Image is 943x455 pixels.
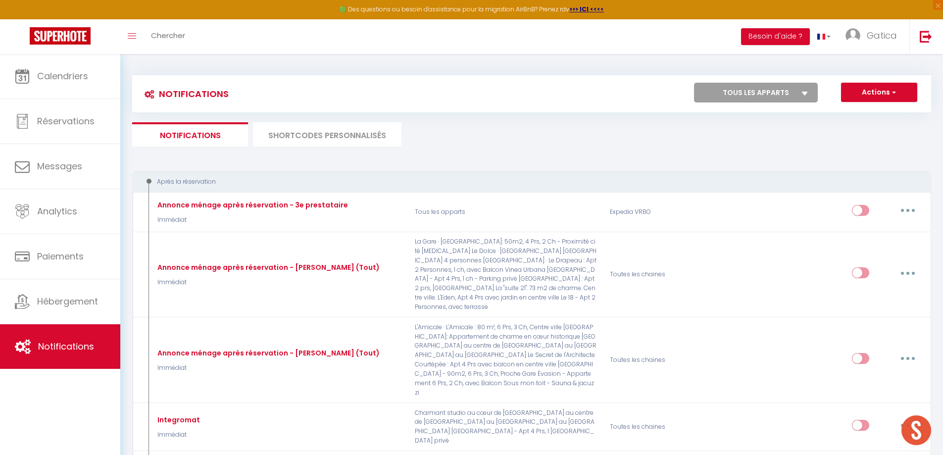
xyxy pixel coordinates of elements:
[253,122,401,147] li: SHORTCODES PERSONNALISÉS
[603,408,734,446] div: Toutes les chaines
[151,30,185,41] span: Chercher
[838,19,909,54] a: ... Gatica
[37,295,98,307] span: Hébergement
[38,340,94,353] span: Notifications
[37,250,84,262] span: Paiements
[845,28,860,43] img: ...
[155,363,380,373] p: Immédiat
[37,115,95,127] span: Réservations
[155,278,380,287] p: Immédiat
[140,83,229,105] h3: Notifications
[155,200,348,210] div: Annonce ménage après réservation - 3e prestataire
[901,415,931,445] div: Ouvrir le chat
[408,237,603,312] p: La Gare · [GEOGRAPHIC_DATA]: 50m2, 4 Prs, 2 Ch - Proximité cité [MEDICAL_DATA] Le Dolce · [GEOGRA...
[144,19,193,54] a: Chercher
[37,70,88,82] span: Calendriers
[408,198,603,226] p: Tous les apparts
[841,83,917,102] button: Actions
[920,30,932,43] img: logout
[155,262,380,273] div: Annonce ménage après réservation - [PERSON_NAME] (Tout)
[569,5,604,13] a: >>> ICI <<<<
[37,205,77,217] span: Analytics
[408,408,603,446] p: Charmant studio au cœur de [GEOGRAPHIC_DATA] au centre de [GEOGRAPHIC_DATA] au [GEOGRAPHIC_DATA] ...
[37,160,82,172] span: Messages
[603,237,734,312] div: Toutes les chaines
[132,122,248,147] li: Notifications
[30,27,91,45] img: Super Booking
[603,323,734,398] div: Toutes les chaines
[155,414,200,425] div: Integromat
[408,323,603,398] p: L'Amicale · L'Amicale : 80 m², 6 Prs, 3 Ch, Centre ville [GEOGRAPHIC_DATA]: Appartement de charme...
[155,348,380,358] div: Annonce ménage après réservation - [PERSON_NAME] (Tout)
[155,215,348,225] p: Immédiat
[603,198,734,226] div: Expedia VRBO
[155,430,200,440] p: Immédiat
[741,28,810,45] button: Besoin d'aide ?
[142,177,906,187] div: Après la réservation
[867,29,897,42] span: Gatica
